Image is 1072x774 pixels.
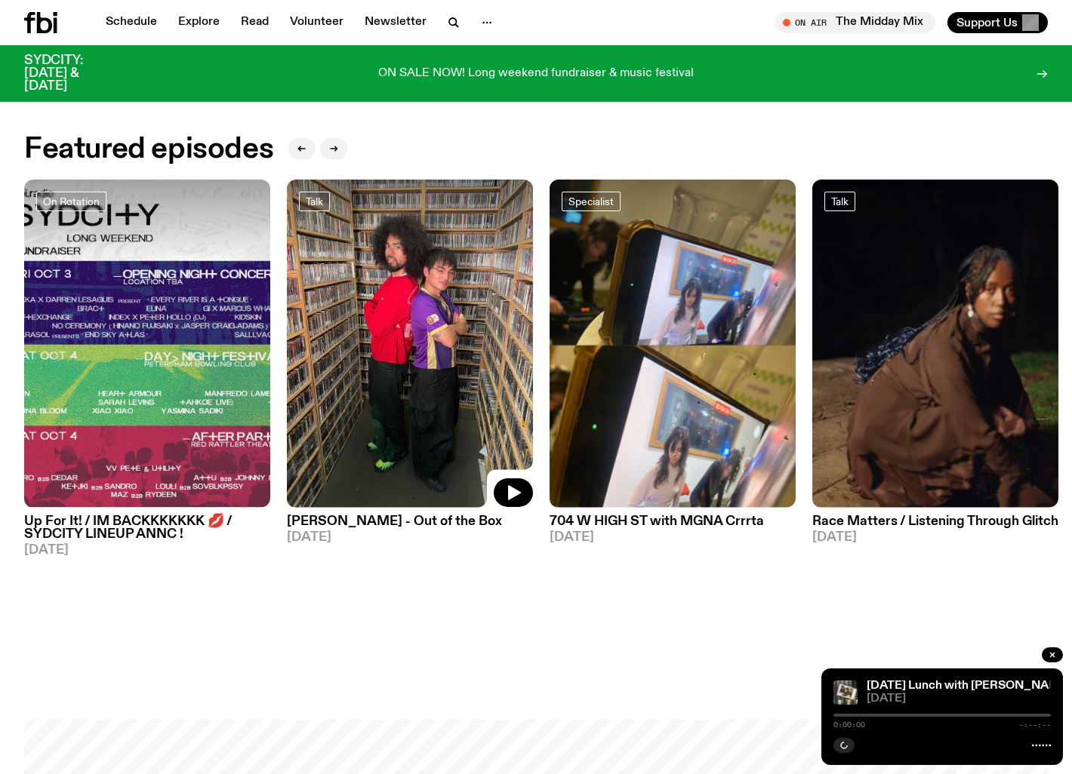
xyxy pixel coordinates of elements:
[43,195,100,207] span: On Rotation
[833,721,865,729] span: 0:00:00
[775,12,935,33] button: On AirThe Midday Mix
[550,508,796,544] a: 704 W HIGH ST with MGNA Crrrta[DATE]
[232,12,278,33] a: Read
[287,508,533,544] a: [PERSON_NAME] - Out of the Box[DATE]
[97,12,166,33] a: Schedule
[867,693,1051,705] span: [DATE]
[306,195,323,207] span: Talk
[812,508,1058,544] a: Race Matters / Listening Through Glitch[DATE]
[287,515,533,528] h3: [PERSON_NAME] - Out of the Box
[550,531,796,544] span: [DATE]
[281,12,353,33] a: Volunteer
[568,195,614,207] span: Specialist
[550,515,796,528] h3: 704 W HIGH ST with MGNA Crrrta
[36,192,106,211] a: On Rotation
[562,192,621,211] a: Specialist
[356,12,436,33] a: Newsletter
[831,195,849,207] span: Talk
[287,180,533,508] img: Matt Do & Zion Garcia
[299,192,330,211] a: Talk
[812,515,1058,528] h3: Race Matters / Listening Through Glitch
[956,16,1018,29] span: Support Us
[812,531,1058,544] span: [DATE]
[24,544,270,557] span: [DATE]
[824,192,855,211] a: Talk
[24,508,270,557] a: Up For It! / IM BACKKKKKKK 💋 / SYDCITY LINEUP ANNC ![DATE]
[24,515,270,541] h3: Up For It! / IM BACKKKKKKK 💋 / SYDCITY LINEUP ANNC !
[947,12,1048,33] button: Support Us
[812,180,1058,508] img: Fetle crouches in a park at night. They are wearing a long brown garment and looking solemnly int...
[24,136,273,163] h2: Featured episodes
[550,180,796,508] img: Artist MGNA Crrrta
[287,531,533,544] span: [DATE]
[833,680,858,705] img: A polaroid of Ella Avni in the studio on top of the mixer which is also located in the studio.
[1019,721,1051,729] span: -:--:--
[378,67,694,81] p: ON SALE NOW! Long weekend fundraiser & music festival
[169,12,229,33] a: Explore
[24,54,121,93] h3: SYDCITY: [DATE] & [DATE]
